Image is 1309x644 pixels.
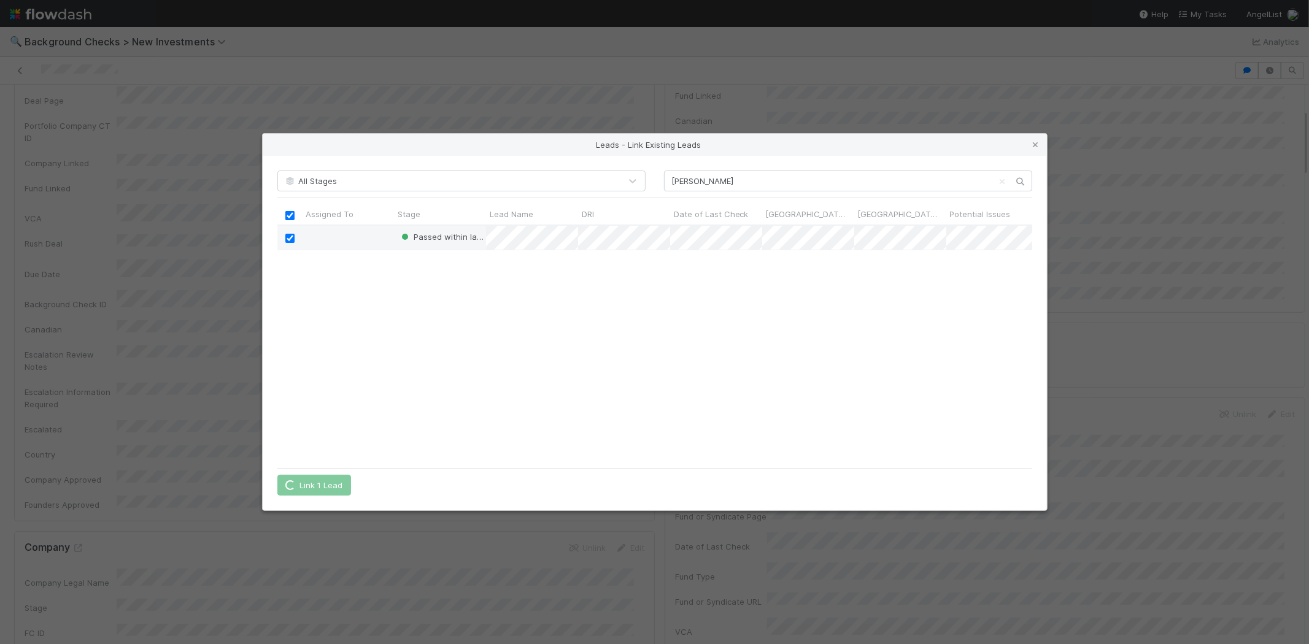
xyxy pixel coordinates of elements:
div: Passed within last 12 months [399,231,486,243]
div: Leads - Link Existing Leads [263,134,1047,156]
span: Assigned To [306,208,353,220]
span: [GEOGRAPHIC_DATA] Check? [766,208,851,220]
button: Link 1 Lead [277,475,351,496]
span: [GEOGRAPHIC_DATA] Check Date [858,208,943,220]
input: Toggle All Rows Selected [285,211,295,220]
input: Search [664,171,1032,191]
input: Toggle Row Selected [285,234,294,243]
span: DRI [582,208,594,220]
span: Passed within last 12 months [399,232,527,242]
span: Date of Last Check [674,208,749,220]
span: Potential Issues [950,208,1011,220]
span: All Stages [284,176,338,186]
button: Clear search [997,172,1009,191]
span: Stage [398,208,420,220]
span: Lead Name [490,208,533,220]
